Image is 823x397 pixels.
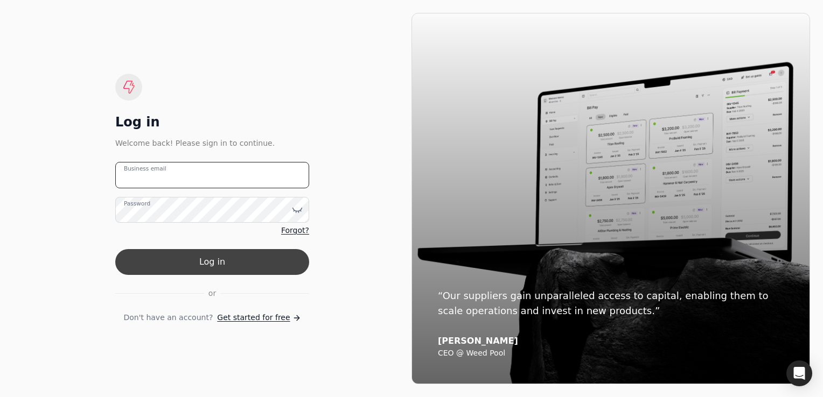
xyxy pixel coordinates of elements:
[438,336,784,346] div: [PERSON_NAME]
[123,312,213,323] span: Don't have an account?
[281,225,309,236] a: Forgot?
[438,288,784,318] div: “Our suppliers gain unparalleled access to capital, enabling them to scale operations and invest ...
[115,114,309,131] div: Log in
[786,360,812,386] div: Open Intercom Messenger
[208,288,216,299] span: or
[115,249,309,275] button: Log in
[124,199,150,208] label: Password
[217,312,290,323] span: Get started for free
[438,349,784,358] div: CEO @ Weed Pool
[115,137,309,149] div: Welcome back! Please sign in to continue.
[217,312,301,323] a: Get started for free
[124,164,166,173] label: Business email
